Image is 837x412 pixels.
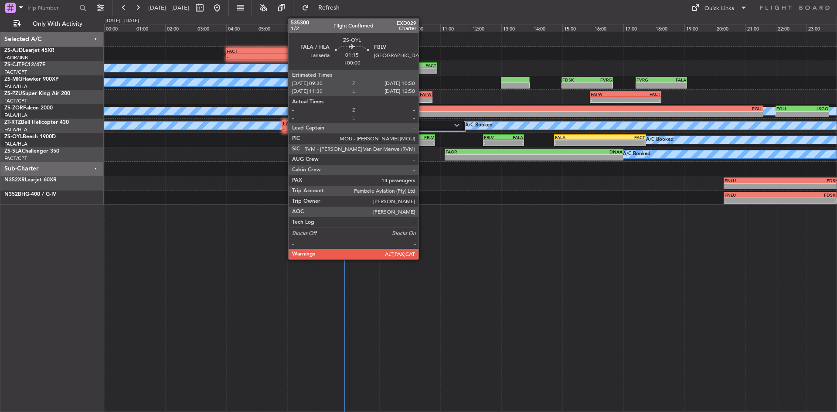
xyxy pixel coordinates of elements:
[196,24,226,32] div: 03:00
[264,48,302,54] div: FVFA
[454,123,459,127] img: arrow-gray.svg
[4,192,25,197] span: N352BH
[803,106,829,111] div: LSGG
[105,17,139,25] div: [DATE] - [DATE]
[4,177,57,183] a: N352XRLearjet 60XR
[4,177,25,183] span: N352XR
[646,133,674,146] div: A/C Booked
[257,24,287,32] div: 05:00
[636,77,661,82] div: FVRG
[577,106,762,111] div: EGLL
[301,126,320,131] div: -
[4,48,23,53] span: ZS-AJD
[4,106,53,111] a: ZS-ZORFalcon 2000
[4,149,59,154] a: ZS-SLAChallenger 350
[4,69,27,75] a: FACT/CPT
[577,112,762,117] div: -
[4,54,28,61] a: FAOR/JNB
[636,83,661,88] div: -
[364,97,398,102] div: -
[534,149,623,154] div: DNAA
[725,178,781,183] div: FNLU
[349,24,379,32] div: 08:00
[465,119,493,132] div: A/C Booked
[415,135,434,140] div: FBLV
[534,155,623,160] div: -
[687,1,752,15] button: Quick Links
[654,24,684,32] div: 18:00
[591,97,626,102] div: -
[555,140,600,146] div: -
[4,106,23,111] span: ZS-ZOR
[661,77,686,82] div: FALA
[407,63,436,68] div: FACT
[287,24,318,32] div: 06:00
[446,155,534,160] div: -
[4,98,27,104] a: FACT/CPT
[364,92,398,97] div: FACT
[377,68,407,74] div: -
[318,24,348,32] div: 07:00
[392,112,577,117] div: -
[4,134,23,140] span: ZS-OYL
[407,68,436,74] div: -
[377,63,407,68] div: SHAM
[4,91,22,96] span: ZS-PZU
[4,112,27,119] a: FALA/HLA
[532,24,562,32] div: 14:00
[4,62,21,68] span: ZS-CJT
[27,1,77,14] input: Trip Number
[4,155,27,162] a: FACT/CPT
[715,24,745,32] div: 20:00
[776,24,806,32] div: 22:00
[298,1,350,15] button: Refresh
[4,192,56,197] a: N352BHG-400 / G-IV
[600,135,645,140] div: FACT
[4,149,22,154] span: ZS-SLA
[591,92,626,97] div: FATW
[227,54,264,59] div: -
[725,198,780,203] div: -
[165,24,196,32] div: 02:00
[398,97,432,102] div: -
[626,92,660,97] div: FACT
[776,106,803,111] div: EGLL
[4,91,70,96] a: ZS-PZUSuper King Air 200
[562,24,593,32] div: 15:00
[803,112,829,117] div: -
[780,192,836,197] div: FDSK
[23,21,92,27] span: Only With Activity
[661,83,686,88] div: -
[562,77,587,82] div: FDSK
[725,184,781,189] div: -
[283,120,301,126] div: FWCL
[283,126,301,131] div: -
[587,83,612,88] div: -
[776,112,803,117] div: -
[226,24,257,32] div: 04:00
[4,120,69,125] a: ZT-RTZBell Helicopter 430
[227,48,264,54] div: FACT
[264,54,302,59] div: -
[806,24,837,32] div: 23:00
[4,83,27,90] a: FALA/HLA
[392,106,577,111] div: FAOR
[555,135,600,140] div: FALA
[4,134,56,140] a: ZS-OYLBeech 1900D
[626,97,660,102] div: -
[446,149,534,154] div: FAOR
[301,120,320,126] div: FQTT
[311,5,347,11] span: Refresh
[484,140,504,146] div: -
[600,140,645,146] div: -
[395,135,415,140] div: FALA
[504,135,523,140] div: FALA
[4,48,54,53] a: ZS-AJDLearjet 45XR
[725,192,780,197] div: FNLU
[484,135,504,140] div: FBLV
[398,92,432,97] div: FATW
[623,148,650,161] div: A/C Booked
[4,62,45,68] a: ZS-CJTPC12/47E
[504,140,523,146] div: -
[4,141,27,147] a: FALA/HLA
